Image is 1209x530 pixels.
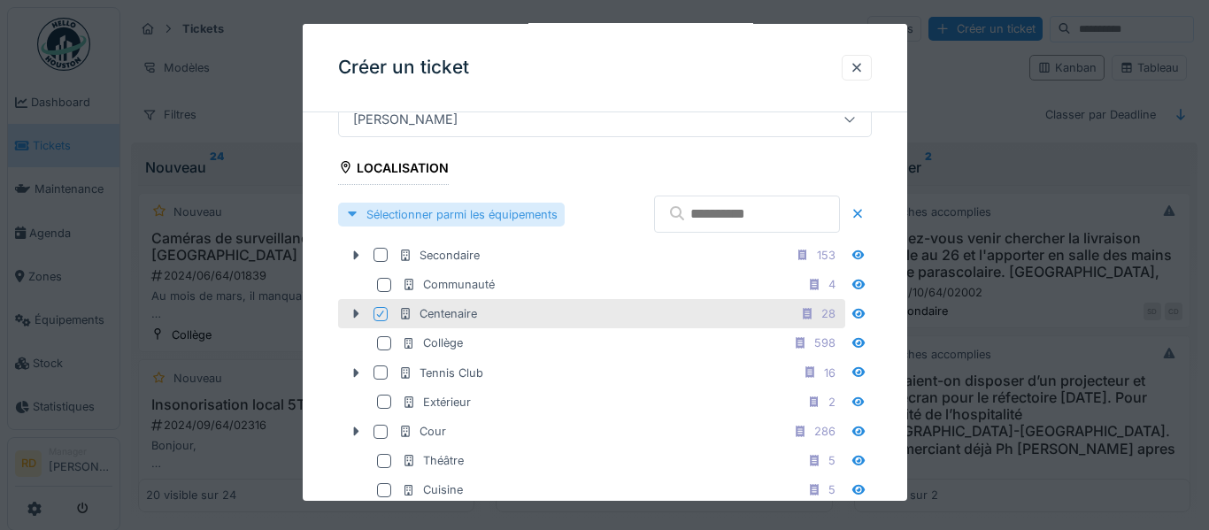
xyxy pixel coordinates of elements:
div: Communauté [402,276,495,293]
div: Secondaire [398,247,480,264]
div: 16 [824,365,836,381]
div: Tennis Club [398,365,483,381]
div: Extérieur [402,394,471,411]
div: Centenaire [398,305,477,322]
div: 4 [828,276,836,293]
div: Localisation [338,154,450,184]
div: 2 [828,394,836,411]
div: Cuisine [402,481,463,498]
div: Sélectionner parmi les équipements [338,203,565,227]
div: Théâtre [402,452,464,469]
div: [PERSON_NAME] [346,109,465,128]
div: 5 [828,481,836,498]
div: 598 [814,334,836,351]
div: 153 [817,247,836,264]
div: 286 [814,423,836,440]
h3: Créer un ticket [338,57,469,79]
div: Cour [398,423,446,440]
div: Collège [402,334,463,351]
div: 28 [821,305,836,322]
div: 5 [828,452,836,469]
